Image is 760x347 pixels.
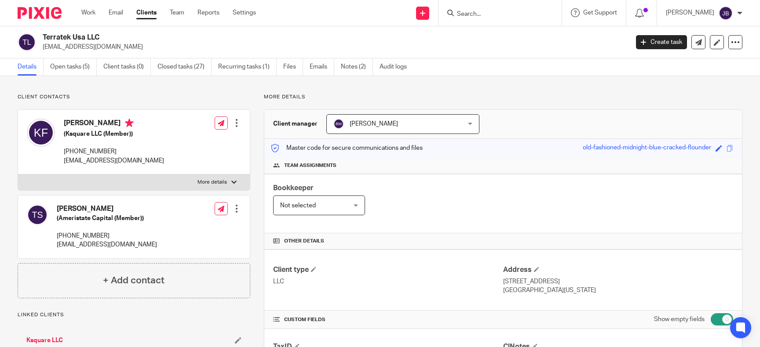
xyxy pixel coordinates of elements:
[273,277,503,286] p: LLC
[197,179,227,186] p: More details
[18,94,250,101] p: Client contacts
[271,144,423,152] p: Master code for secure communications and files
[233,8,256,17] a: Settings
[157,58,212,76] a: Closed tasks (27)
[26,336,63,345] a: Ksquare LLC
[64,130,164,138] h5: (Ksquare LLC (Member))
[310,58,334,76] a: Emails
[503,265,733,275] h4: Address
[380,58,413,76] a: Audit logs
[57,240,157,249] p: [EMAIL_ADDRESS][DOMAIN_NAME]
[57,214,157,223] h5: (Ameristate Capital (Member))
[103,58,151,76] a: Client tasks (0)
[125,119,134,127] i: Primary
[341,58,373,76] a: Notes (2)
[654,315,705,324] label: Show empty fields
[273,184,314,192] span: Bookkeeper
[43,33,507,42] h2: Terratek Usa LLC
[57,204,157,213] h4: [PERSON_NAME]
[583,10,617,16] span: Get Support
[284,238,324,245] span: Other details
[583,143,711,153] div: old-fashioned-midnight-blue-cracked-flounder
[18,311,250,318] p: Linked clients
[280,202,316,209] span: Not selected
[197,8,219,17] a: Reports
[273,316,503,323] h4: CUSTOM FIELDS
[81,8,95,17] a: Work
[350,121,398,127] span: [PERSON_NAME]
[57,231,157,240] p: [PHONE_NUMBER]
[103,274,164,287] h4: + Add contact
[666,8,714,17] p: [PERSON_NAME]
[264,94,742,101] p: More details
[170,8,184,17] a: Team
[218,58,277,76] a: Recurring tasks (1)
[43,43,623,51] p: [EMAIL_ADDRESS][DOMAIN_NAME]
[284,162,336,169] span: Team assignments
[456,11,535,18] input: Search
[273,265,503,275] h4: Client type
[18,33,36,51] img: svg%3E
[64,119,164,130] h4: [PERSON_NAME]
[64,147,164,156] p: [PHONE_NUMBER]
[27,204,48,225] img: svg%3E
[503,286,733,295] p: [GEOGRAPHIC_DATA][US_STATE]
[18,7,62,19] img: Pixie
[50,58,97,76] a: Open tasks (5)
[283,58,303,76] a: Files
[136,8,157,17] a: Clients
[333,119,344,129] img: svg%3E
[636,35,687,49] a: Create task
[18,58,44,76] a: Details
[503,277,733,286] p: [STREET_ADDRESS]
[109,8,123,17] a: Email
[273,119,318,128] h3: Client manager
[64,156,164,165] p: [EMAIL_ADDRESS][DOMAIN_NAME]
[27,119,55,147] img: svg%3E
[719,6,733,20] img: svg%3E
